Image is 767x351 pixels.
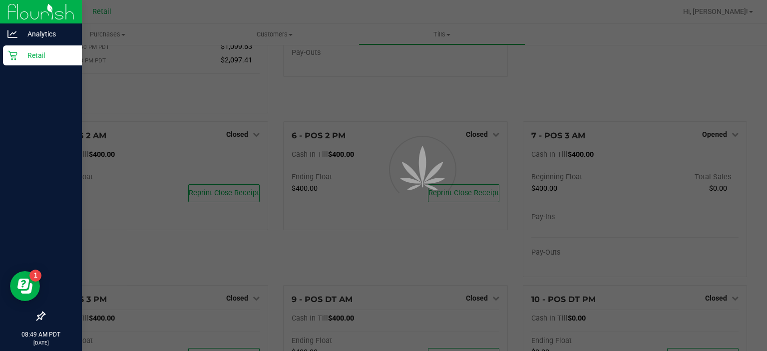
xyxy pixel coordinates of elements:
iframe: Resource center unread badge [29,270,41,282]
inline-svg: Analytics [7,29,17,39]
inline-svg: Retail [7,50,17,60]
p: Retail [17,49,77,61]
p: 08:49 AM PDT [4,330,77,339]
p: Analytics [17,28,77,40]
p: [DATE] [4,339,77,347]
iframe: Resource center [10,271,40,301]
